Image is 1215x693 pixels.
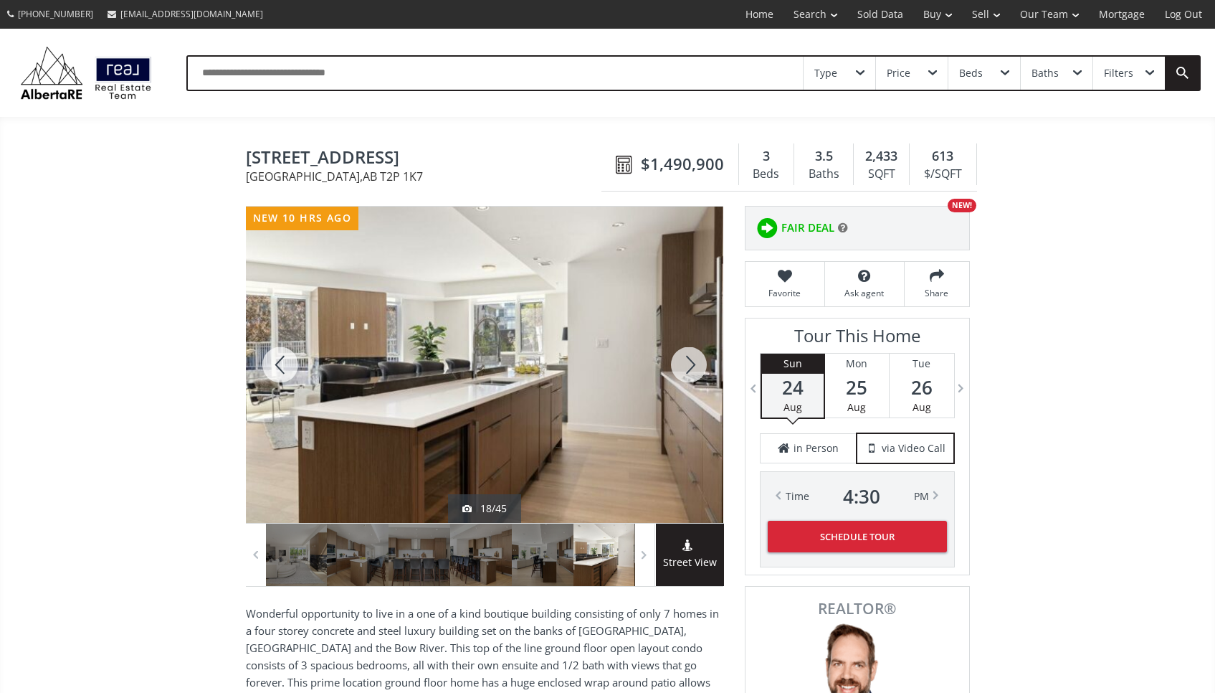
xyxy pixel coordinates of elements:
[781,220,834,235] span: FAIR DEAL
[917,147,968,166] div: 613
[753,287,817,299] span: Favorite
[959,68,983,78] div: Beds
[246,207,359,230] div: new 10 hrs ago
[912,287,962,299] span: Share
[761,601,953,616] span: REALTOR®
[832,287,897,299] span: Ask agent
[753,214,781,242] img: rating icon
[1031,68,1059,78] div: Baths
[801,164,846,185] div: Baths
[746,164,786,185] div: Beds
[246,148,606,170] span: 88 Waterfront Mews SW #102
[746,147,786,166] div: 3
[760,326,955,353] h3: Tour This Home
[641,153,724,175] span: $1,490,900
[786,486,929,506] div: Time PM
[462,501,507,516] div: 18/45
[948,199,976,212] div: NEW!
[861,164,902,185] div: SQFT
[656,555,724,571] span: Street View
[762,377,824,397] span: 24
[783,400,802,414] span: Aug
[801,147,846,166] div: 3.5
[768,521,947,552] button: Schedule Tour
[14,43,158,103] img: Logo
[865,147,897,166] span: 2,433
[843,486,880,506] span: 4 : 30
[794,441,839,456] span: in Person
[847,400,866,414] span: Aug
[1104,68,1133,78] div: Filters
[246,171,606,182] span: [GEOGRAPHIC_DATA] , AB T2P 1K7
[18,8,93,20] span: [PHONE_NUMBER]
[890,354,954,374] div: Tue
[825,354,889,374] div: Mon
[917,164,968,185] div: $/SQFT
[762,354,824,374] div: Sun
[882,441,945,456] span: via Video Call
[887,68,910,78] div: Price
[814,68,837,78] div: Type
[246,207,723,523] div: 88 Waterfront Mews SW #102 Calgary, AB T2P 1K7 - Photo 18 of 45
[825,377,889,397] span: 25
[100,1,270,27] a: [EMAIL_ADDRESS][DOMAIN_NAME]
[120,8,263,20] span: [EMAIL_ADDRESS][DOMAIN_NAME]
[890,377,954,397] span: 26
[913,400,931,414] span: Aug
